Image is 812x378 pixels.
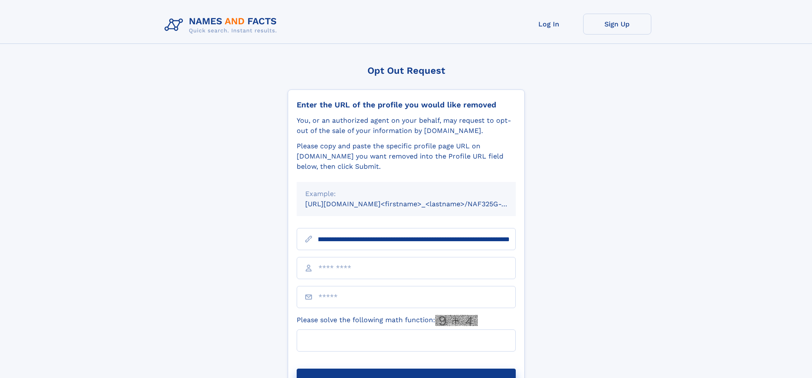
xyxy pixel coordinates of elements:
[583,14,651,35] a: Sign Up
[161,14,284,37] img: Logo Names and Facts
[297,315,478,326] label: Please solve the following math function:
[297,115,516,136] div: You, or an authorized agent on your behalf, may request to opt-out of the sale of your informatio...
[305,189,507,199] div: Example:
[515,14,583,35] a: Log In
[305,200,532,208] small: [URL][DOMAIN_NAME]<firstname>_<lastname>/NAF325G-xxxxxxxx
[297,141,516,172] div: Please copy and paste the specific profile page URL on [DOMAIN_NAME] you want removed into the Pr...
[297,100,516,110] div: Enter the URL of the profile you would like removed
[288,65,525,76] div: Opt Out Request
